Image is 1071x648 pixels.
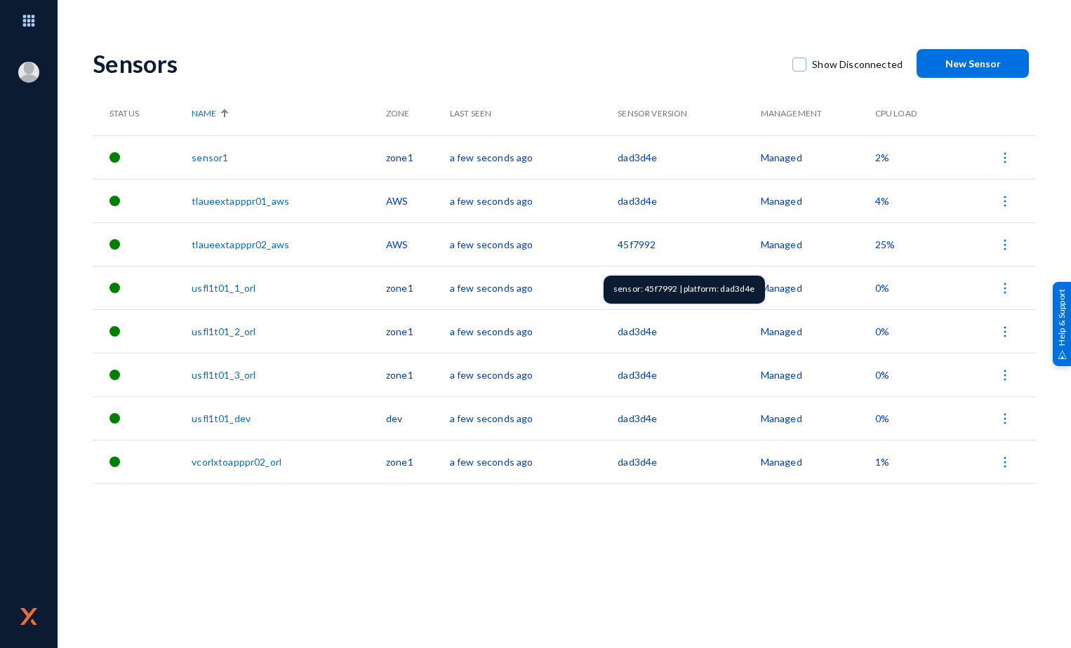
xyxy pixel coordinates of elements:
img: icon-more.svg [998,412,1012,426]
span: 0% [875,325,889,337]
td: 45f7992 [618,222,760,266]
img: icon-more.svg [998,368,1012,382]
td: a few seconds ago [450,396,618,440]
td: zone1 [386,440,450,483]
td: a few seconds ago [450,135,618,179]
td: Managed [761,309,875,353]
div: Sensors [93,49,778,78]
td: a few seconds ago [450,353,618,396]
td: zone1 [386,309,450,353]
td: Managed [761,222,875,266]
td: dad3d4e [618,396,760,440]
img: icon-more.svg [998,455,1012,469]
td: dad3d4e [618,440,760,483]
td: zone1 [386,353,450,396]
span: 0% [875,282,889,294]
td: a few seconds ago [450,309,618,353]
img: icon-more.svg [998,325,1012,339]
td: dev [386,396,450,440]
td: Managed [761,396,875,440]
span: Name [192,107,216,120]
td: a few seconds ago [450,222,618,266]
td: dad3d4e [618,309,760,353]
span: 1% [875,456,889,468]
a: tlaueextapppr02_aws [192,238,289,250]
td: Managed [761,135,875,179]
th: Zone [386,92,450,135]
span: New Sensor [945,58,1001,69]
img: app launcher [8,6,50,36]
div: Help & Support [1053,282,1071,366]
td: dad3d4e [618,179,760,222]
th: Management [761,92,875,135]
td: Managed [761,440,875,483]
span: 25% [875,238,895,250]
img: icon-more.svg [998,238,1012,252]
td: AWS [386,179,450,222]
td: a few seconds ago [450,440,618,483]
th: Status [93,92,192,135]
th: Last Seen [450,92,618,135]
td: Managed [761,353,875,396]
div: Name [192,107,379,120]
img: icon-more.svg [998,194,1012,208]
span: Show Disconnected [812,54,903,75]
button: New Sensor [917,49,1029,78]
td: a few seconds ago [450,266,618,309]
img: icon-more.svg [998,151,1012,165]
a: usfl1t01_2_orl [192,325,255,337]
span: 2% [875,151,889,163]
td: dad3d4e [618,353,760,396]
td: dad3d4e [618,135,760,179]
td: zone1 [386,135,450,179]
a: usfl1t01_3_orl [192,369,255,381]
span: 4% [875,195,889,207]
img: help_support.svg [1058,350,1067,359]
td: Managed [761,179,875,222]
img: blank-profile-picture.png [18,62,39,83]
a: tlaueextapppr01_aws [192,195,289,207]
a: usfl1t01_1_orl [192,282,255,294]
img: icon-more.svg [998,281,1012,295]
th: Sensor Version [618,92,760,135]
span: 0% [875,412,889,424]
th: CPU Load [875,92,952,135]
span: 0% [875,369,889,381]
a: sensor1 [192,151,228,163]
td: Managed [761,266,875,309]
td: a few seconds ago [450,179,618,222]
td: AWS [386,222,450,266]
a: vcorlxtoapppr02_orl [192,456,281,468]
a: usfl1t01_dev [192,412,251,424]
td: zone1 [386,266,450,309]
div: sensor: 45f7992 | platform: dad3d4e [604,276,765,304]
